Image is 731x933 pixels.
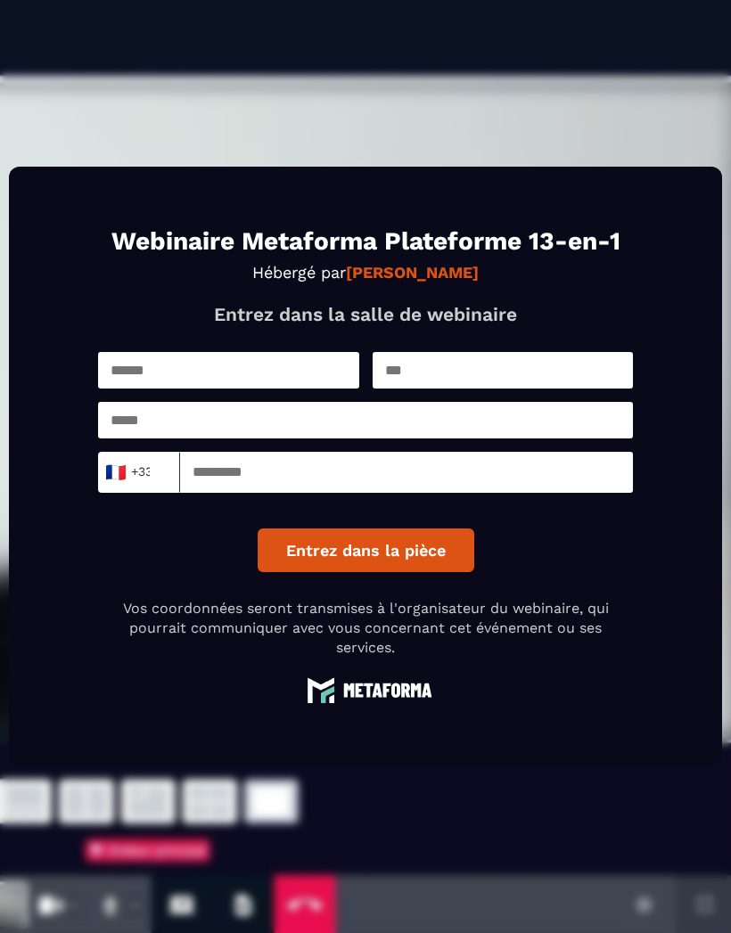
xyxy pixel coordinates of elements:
[98,303,633,325] p: Entrez dans la salle de webinaire
[110,460,147,485] span: +33
[98,229,633,254] h1: Webinaire Metaforma Plateforme 13-en-1
[258,528,474,572] button: Entrez dans la pièce
[151,459,164,486] input: Search for option
[299,676,432,704] img: logo
[98,452,180,493] div: Search for option
[98,263,633,282] p: Hébergé par
[346,263,479,282] strong: [PERSON_NAME]
[104,460,127,485] span: 🇫🇷
[98,599,633,659] p: Vos coordonnées seront transmises à l'organisateur du webinaire, qui pourrait communiquer avec vo...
